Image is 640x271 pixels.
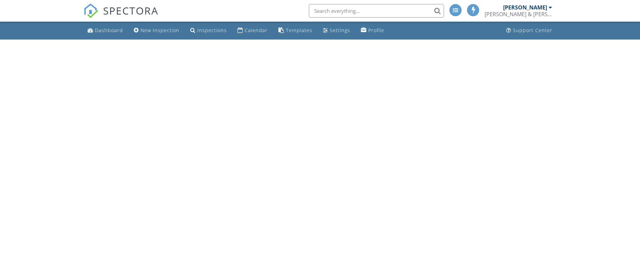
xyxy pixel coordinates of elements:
[320,24,353,37] a: Settings
[197,27,227,33] div: Inspections
[286,27,312,33] div: Templates
[95,27,123,33] div: Dashboard
[485,11,552,18] div: Bryan & Bryan Inspections
[309,4,444,18] input: Search everything...
[245,27,268,33] div: Calendar
[330,27,350,33] div: Settings
[83,3,98,18] img: The Best Home Inspection Software - Spectora
[141,27,179,33] div: New Inspection
[188,24,229,37] a: Inspections
[503,24,555,37] a: Support Center
[85,24,126,37] a: Dashboard
[276,24,315,37] a: Templates
[358,24,387,37] a: Company Profile
[235,24,270,37] a: Calendar
[503,4,547,11] div: [PERSON_NAME]
[513,27,552,33] div: Support Center
[83,9,158,23] a: SPECTORA
[103,3,158,18] span: SPECTORA
[131,24,182,37] a: New Inspection
[368,27,384,33] div: Profile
